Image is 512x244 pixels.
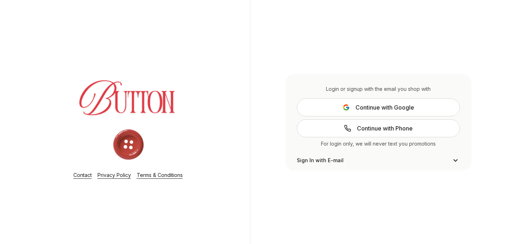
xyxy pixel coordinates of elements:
[297,119,460,137] a: Continue with Phone
[59,54,197,163] img: Login Layout Image
[355,103,414,112] span: Continue with Google
[73,172,92,178] a: Contact
[297,140,460,147] div: For login only, we will never text you promotions
[297,156,460,165] button: Sign In with E-mail
[357,124,413,133] span: Continue with Phone
[297,85,460,93] div: Login or signup with the email you shop with
[137,172,183,178] a: Terms & Conditions
[98,172,131,178] a: Privacy Policy
[297,157,344,164] span: Sign In with E-mail
[297,98,460,116] button: Continue with Google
